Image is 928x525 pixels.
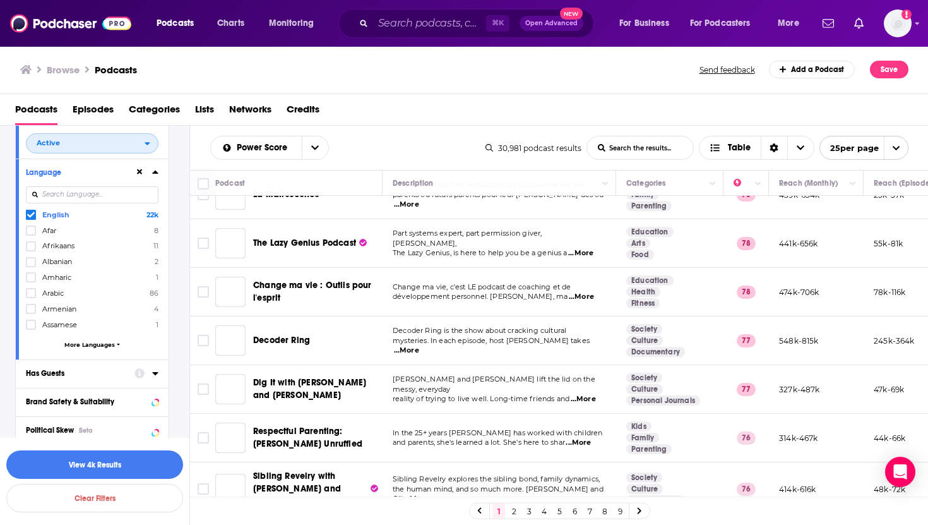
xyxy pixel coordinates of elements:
[26,133,158,154] h2: filter dropdown
[287,99,319,125] span: Credits
[690,15,751,32] span: For Podcasters
[626,395,700,406] a: Personal Journals
[779,176,838,191] div: Reach (Monthly)
[15,99,57,125] a: Podcasts
[819,136,908,160] button: open menu
[884,9,912,37] img: User Profile
[6,450,183,479] button: View 4k Results
[253,471,341,507] span: Sibling Revelry with [PERSON_NAME] and [PERSON_NAME]
[253,425,378,450] a: Respectful Parenting: [PERSON_NAME] Unruffled
[73,99,114,125] a: Episodes
[253,334,310,347] a: Decoder Ring
[626,347,685,357] a: Documentary
[614,504,626,519] a: 9
[393,248,568,257] span: The Lazy Genius, is here to help you be a genius a
[37,140,60,147] span: Active
[779,433,818,444] p: 314k-467k
[6,484,183,512] button: Clear Filters
[626,421,651,431] a: Kids
[874,484,905,495] p: 48k-72k
[393,438,565,447] span: and parents, she's learned a lot. She's here to shar
[393,282,571,291] span: Change ma vie, c'est LE podcast de coaching et de
[195,99,214,125] a: Lists
[874,335,915,346] p: 245k-364k
[682,13,769,33] button: open menu
[874,287,905,298] p: 78k-116k
[626,298,660,308] a: Fitness
[148,13,210,33] button: open menu
[751,176,766,191] button: Column Actions
[350,9,606,38] div: Search podcasts, credits, & more...
[253,280,372,303] span: Change ma vie : Outils pour l'esprit
[779,484,816,495] p: 414k-616k
[849,13,869,34] a: Show notifications dropdown
[626,201,672,211] a: Parenting
[198,238,209,249] span: Toggle select row
[253,377,378,402] a: Dig It with [PERSON_NAME] and [PERSON_NAME]
[874,433,905,444] p: 44k-66k
[26,394,158,409] button: Brand Safety & Suitability
[626,495,684,505] a: Relationships
[42,257,72,266] span: Albanian
[64,341,115,348] span: More Languages
[209,13,252,33] a: Charts
[95,64,137,76] a: Podcasts
[761,136,787,159] div: Sort Direction
[901,9,912,20] svg: Add a profile image
[728,143,751,152] span: Table
[874,238,903,249] p: 55k-81k
[215,374,246,404] a: Dig It with Jo Whiley and Zoe Ball
[10,11,131,35] img: Podchaser - Follow, Share and Rate Podcasts
[626,444,672,454] a: Parenting
[215,325,246,356] a: Decoder Ring
[393,176,433,191] div: Description
[150,289,158,298] span: 86
[394,200,419,210] span: ...More
[229,99,271,125] a: Networks
[818,13,839,34] a: Show notifications dropdown
[237,143,292,152] span: Power Score
[568,248,593,258] span: ...More
[583,504,596,519] a: 7
[47,64,80,76] h3: Browse
[769,61,855,78] a: Add a Podcast
[568,504,581,519] a: 6
[198,483,209,495] span: Toggle select row
[198,432,209,444] span: Toggle select row
[157,15,194,32] span: Podcasts
[538,504,550,519] a: 4
[129,99,180,125] span: Categories
[198,383,209,395] span: Toggle select row
[269,15,314,32] span: Monitoring
[508,504,520,519] a: 2
[42,273,71,282] span: Amharic
[626,335,663,346] a: Culture
[156,320,158,329] span: 1
[26,168,126,177] div: Language
[610,13,685,33] button: open menu
[253,237,367,250] a: The Lazy Genius Podcast
[26,422,158,438] button: Political SkewBeta
[626,373,662,383] a: Society
[253,238,356,248] span: The Lazy Genius Podcast
[626,484,663,494] a: Culture
[884,9,912,37] span: Logged in as KCarter
[626,287,660,297] a: Health
[485,143,581,153] div: 30,981 podcast results
[393,375,595,394] span: [PERSON_NAME] and [PERSON_NAME] lift the lid on the messy, everyday
[737,383,756,395] p: 77
[217,15,244,32] span: Charts
[211,143,302,152] button: open menu
[210,136,329,160] h2: Choose List sort
[778,15,799,32] span: More
[42,320,77,329] span: Assamese
[42,210,69,219] span: English
[737,334,756,347] p: 77
[779,287,819,298] p: 474k-706k
[705,176,720,191] button: Column Actions
[626,473,662,483] a: Society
